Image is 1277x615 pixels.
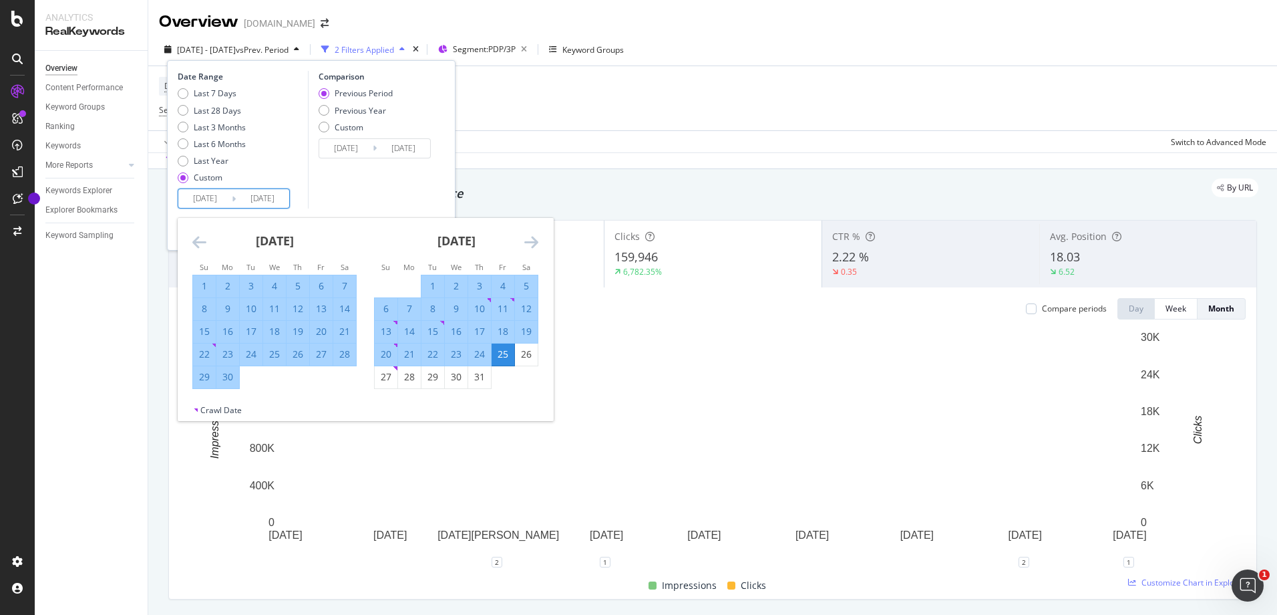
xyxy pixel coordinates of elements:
[1128,577,1246,588] a: Customize Chart in Explorer
[333,343,357,366] td: Selected. Saturday, June 28, 2025
[468,348,491,361] div: 24
[287,302,309,316] div: 12
[375,370,397,384] div: 27
[515,275,538,297] td: Selected. Saturday, July 5, 2025
[287,279,309,293] div: 5
[468,370,491,384] div: 31
[263,348,286,361] div: 25
[310,302,333,316] div: 13
[319,139,373,158] input: Start Date
[445,325,468,338] div: 16
[194,105,241,116] div: Last 28 Days
[445,275,468,297] td: Selected. Wednesday, July 2, 2025
[180,330,1236,562] svg: A chart.
[319,88,393,99] div: Previous Period
[178,172,246,183] div: Custom
[287,343,310,366] td: Selected. Thursday, June 26, 2025
[159,11,238,33] div: Overview
[468,325,491,338] div: 17
[333,279,356,293] div: 7
[492,297,515,320] td: Selected. Friday, July 11, 2025
[45,120,138,134] a: Ranking
[421,370,444,384] div: 29
[900,529,934,541] text: [DATE]
[216,343,240,366] td: Selected. Monday, June 23, 2025
[468,302,491,316] div: 10
[375,343,398,366] td: Selected. Sunday, July 20, 2025
[375,302,397,316] div: 6
[45,158,125,172] a: More Reports
[335,88,393,99] div: Previous Period
[193,370,216,384] div: 29
[403,262,415,272] small: Mo
[45,61,77,76] div: Overview
[333,302,356,316] div: 14
[492,279,514,293] div: 4
[200,404,242,416] div: Crawl Date
[1019,557,1029,568] div: 2
[841,266,857,277] div: 0.35
[421,302,444,316] div: 8
[263,320,287,343] td: Selected. Wednesday, June 18, 2025
[398,348,421,361] div: 21
[1123,557,1134,568] div: 1
[398,302,421,316] div: 7
[614,249,658,265] span: 159,946
[468,343,492,366] td: Selected. Thursday, July 24, 2025
[687,529,721,541] text: [DATE]
[421,348,444,361] div: 22
[317,262,325,272] small: Fr
[310,348,333,361] div: 27
[445,302,468,316] div: 9
[524,234,538,251] div: Move forward to switch to the next month.
[240,348,262,361] div: 24
[492,275,515,297] td: Selected. Friday, July 4, 2025
[194,172,222,183] div: Custom
[795,529,829,541] text: [DATE]
[194,138,246,150] div: Last 6 Months
[216,302,239,316] div: 9
[1129,303,1143,314] div: Day
[193,343,216,366] td: Selected. Sunday, June 22, 2025
[177,44,236,55] span: [DATE] - [DATE]
[375,320,398,343] td: Selected. Sunday, July 13, 2025
[398,343,421,366] td: Selected. Monday, July 21, 2025
[562,44,624,55] div: Keyword Groups
[178,155,246,166] div: Last Year
[293,262,302,272] small: Th
[310,320,333,343] td: Selected. Friday, June 20, 2025
[236,189,289,208] input: End Date
[240,320,263,343] td: Selected. Tuesday, June 17, 2025
[341,262,349,272] small: Sa
[335,122,363,133] div: Custom
[45,61,138,76] a: Overview
[178,88,246,99] div: Last 7 Days
[468,297,492,320] td: Selected. Thursday, July 10, 2025
[244,17,315,30] div: [DOMAIN_NAME]
[1059,266,1075,277] div: 6.52
[319,71,435,82] div: Comparison
[287,297,310,320] td: Selected. Thursday, June 12, 2025
[310,343,333,366] td: Selected. Friday, June 27, 2025
[375,366,398,388] td: Choose Sunday, July 27, 2025 as your check-out date. It’s available.
[428,262,437,272] small: Tu
[333,325,356,338] div: 21
[194,88,236,99] div: Last 7 Days
[45,81,138,95] a: Content Performance
[398,320,421,343] td: Selected. Monday, July 14, 2025
[45,184,112,198] div: Keywords Explorer
[445,370,468,384] div: 30
[193,279,216,293] div: 1
[522,262,530,272] small: Sa
[492,343,515,366] td: Selected as end date. Friday, July 25, 2025
[310,325,333,338] div: 20
[1155,298,1198,320] button: Week
[421,343,445,366] td: Selected. Tuesday, July 22, 2025
[1165,303,1186,314] div: Week
[515,325,538,338] div: 19
[45,139,81,153] div: Keywords
[209,401,220,459] text: Impressions
[240,275,263,297] td: Selected. Tuesday, June 3, 2025
[319,105,393,116] div: Previous Year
